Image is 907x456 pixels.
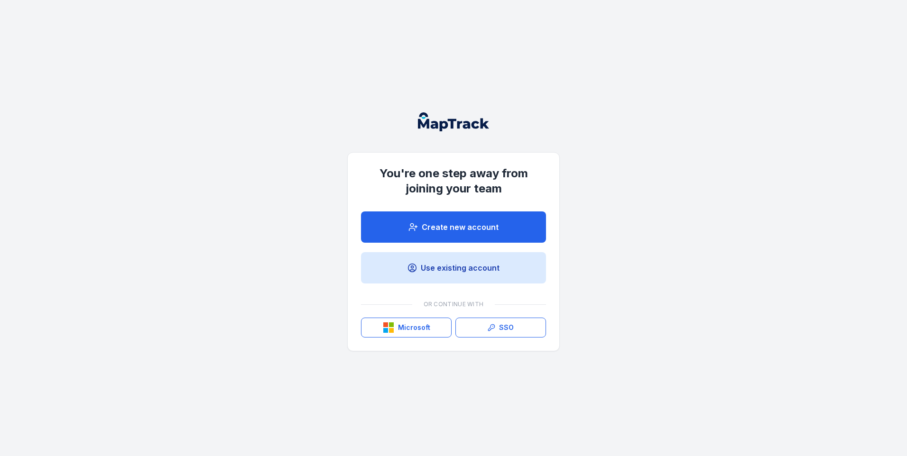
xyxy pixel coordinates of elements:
[403,112,504,131] nav: Global
[361,166,546,196] h1: You're one step away from joining your team
[361,211,546,243] a: Create new account
[361,252,546,283] a: Use existing account
[361,318,452,337] button: Microsoft
[361,295,546,314] div: Or continue with
[455,318,546,337] a: SSO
